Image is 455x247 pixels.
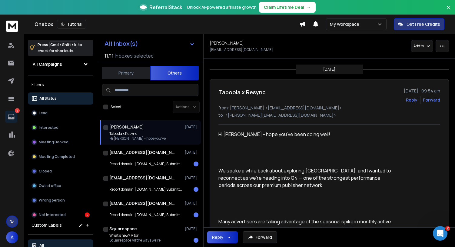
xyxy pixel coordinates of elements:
[218,112,440,118] p: to: <[PERSON_NAME][EMAIL_ADDRESS][DOMAIN_NAME]>
[423,97,440,103] div: Forward
[28,80,93,89] h3: Filters
[185,226,198,231] p: [DATE]
[207,231,238,243] button: Reply
[212,234,223,240] div: Reply
[109,162,182,166] p: Report domain: [DOMAIN_NAME] Submitter: [DOMAIN_NAME]
[218,88,266,96] h1: Taboola x Resync
[115,52,154,59] h3: Inboxes selected
[100,38,200,50] button: All Inbox(s)
[39,96,57,101] p: All Status
[28,107,93,119] button: Lead
[85,212,90,217] div: 2
[39,125,58,130] p: Interested
[28,194,93,206] button: Wrong person
[194,238,198,243] div: 1
[218,105,440,111] p: from: [PERSON_NAME] <[EMAIL_ADDRESS][DOMAIN_NAME]>
[150,66,199,80] button: Others
[28,58,93,70] button: All Campaigns
[39,183,61,188] p: Out of office
[243,231,277,243] button: Forward
[109,175,176,181] h1: [EMAIL_ADDRESS][DOMAIN_NAME]
[185,175,198,180] p: [DATE]
[433,226,447,241] iframe: Intercom live chat
[39,154,75,159] p: Meeting Completed
[5,111,17,123] a: 2
[445,4,453,18] button: Close banner
[105,41,138,47] h1: All Inbox(s)
[57,20,86,28] button: Tutorial
[28,136,93,148] button: Meeting Booked
[28,180,93,192] button: Out of office
[185,125,198,129] p: [DATE]
[111,105,121,109] label: Select
[28,122,93,134] button: Interested
[6,231,18,243] button: A
[406,97,417,103] button: Reply
[210,40,244,46] h1: [PERSON_NAME]
[109,233,161,238] p: What’s new? A ton.
[109,238,161,243] p: Squarespace All the ways we're
[105,52,114,59] span: 11 / 11
[28,151,93,163] button: Meeting Completed
[33,61,62,67] h1: All Campaigns
[102,66,150,80] button: Primary
[39,198,65,203] p: Wrong person
[109,124,144,130] h1: [PERSON_NAME]
[109,131,166,136] p: Taboola x Resync
[109,136,166,141] p: Hi [PERSON_NAME] - hope you’ve
[109,187,182,192] p: Report domain: [DOMAIN_NAME] Submitter: [DOMAIN_NAME]
[194,162,198,166] div: 1
[109,200,176,206] h1: [EMAIL_ADDRESS][DOMAIN_NAME]
[323,67,335,72] p: [DATE]
[28,209,93,221] button: Not Interested2
[185,201,198,206] p: [DATE]
[394,18,444,30] button: Get Free Credits
[109,226,137,232] h1: Squarespace
[35,20,299,28] div: Onebox
[330,21,362,27] p: My Workspace
[407,21,440,27] p: Get Free Credits
[218,131,395,138] div: Hi [PERSON_NAME] - hope you’ve been doing well!
[39,169,52,174] p: Closed
[194,212,198,217] div: 1
[149,4,182,11] span: ReferralStack
[307,4,311,10] span: →
[32,222,62,228] h3: Custom Labels
[185,150,198,155] p: [DATE]
[413,44,424,48] p: Add to
[218,218,395,240] div: Many advertisers are taking advantage of the seasonal spike in monthly active users to boost conv...
[218,167,395,189] div: We spoke a while back about exploring [GEOGRAPHIC_DATA], and I wanted to reconnect as we’re headi...
[109,149,176,155] h1: [EMAIL_ADDRESS][DOMAIN_NAME]
[39,140,68,145] p: Meeting Booked
[404,88,440,94] p: [DATE] : 09:54 am
[28,165,93,177] button: Closed
[194,187,198,192] div: 1
[39,111,48,115] p: Lead
[39,212,66,217] p: Not Interested
[259,2,316,13] button: Claim Lifetime Deal→
[445,226,450,231] span: 2
[28,92,93,105] button: All Status
[49,41,77,48] span: Cmd + Shift + k
[109,212,182,217] p: Report domain: [DOMAIN_NAME] Submitter: [DOMAIN_NAME]
[15,108,20,113] p: 2
[210,47,273,52] p: [EMAIL_ADDRESS][DOMAIN_NAME]
[38,42,82,54] p: Press to check for shortcuts.
[187,4,257,10] p: Unlock AI-powered affiliate growth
